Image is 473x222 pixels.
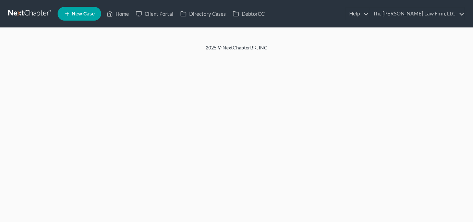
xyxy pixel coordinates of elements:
a: Home [103,8,132,20]
a: Client Portal [132,8,177,20]
div: 2025 © NextChapterBK, INC [41,44,432,57]
a: Directory Cases [177,8,229,20]
a: Help [346,8,369,20]
a: DebtorCC [229,8,268,20]
a: The [PERSON_NAME] Law Firm, LLC [369,8,464,20]
new-legal-case-button: New Case [58,7,101,21]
